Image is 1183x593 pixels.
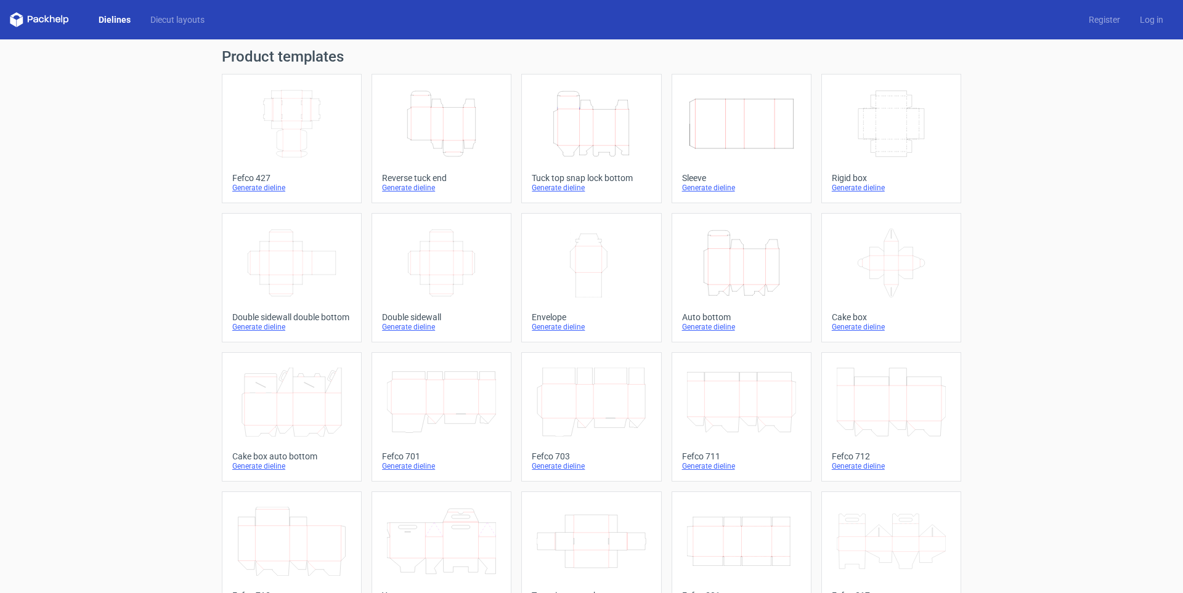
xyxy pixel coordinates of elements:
div: Fefco 427 [232,173,351,183]
div: Generate dieline [532,322,651,332]
div: Generate dieline [832,183,951,193]
div: Generate dieline [382,461,501,471]
div: Double sidewall double bottom [232,312,351,322]
a: Auto bottomGenerate dieline [672,213,811,342]
div: Generate dieline [382,183,501,193]
div: Generate dieline [232,322,351,332]
div: Rigid box [832,173,951,183]
div: Double sidewall [382,312,501,322]
div: Generate dieline [832,322,951,332]
div: Generate dieline [682,183,801,193]
a: Rigid boxGenerate dieline [821,74,961,203]
a: Reverse tuck endGenerate dieline [372,74,511,203]
a: Fefco 427Generate dieline [222,74,362,203]
div: Generate dieline [532,461,651,471]
div: Fefco 712 [832,451,951,461]
a: Fefco 712Generate dieline [821,352,961,482]
a: Cake boxGenerate dieline [821,213,961,342]
div: Auto bottom [682,312,801,322]
div: Cake box [832,312,951,322]
div: Fefco 711 [682,451,801,461]
a: Tuck top snap lock bottomGenerate dieline [521,74,661,203]
div: Generate dieline [682,322,801,332]
a: Register [1079,14,1130,26]
a: Cake box auto bottomGenerate dieline [222,352,362,482]
div: Envelope [532,312,651,322]
div: Reverse tuck end [382,173,501,183]
a: Fefco 711Generate dieline [672,352,811,482]
a: Fefco 701Generate dieline [372,352,511,482]
a: Double sidewall double bottomGenerate dieline [222,213,362,342]
div: Generate dieline [382,322,501,332]
div: Generate dieline [532,183,651,193]
a: EnvelopeGenerate dieline [521,213,661,342]
div: Cake box auto bottom [232,451,351,461]
h1: Product templates [222,49,961,64]
div: Generate dieline [232,461,351,471]
a: Dielines [89,14,140,26]
div: Sleeve [682,173,801,183]
div: Fefco 701 [382,451,501,461]
div: Generate dieline [232,183,351,193]
a: Diecut layouts [140,14,214,26]
a: Double sidewallGenerate dieline [372,213,511,342]
div: Tuck top snap lock bottom [532,173,651,183]
div: Generate dieline [832,461,951,471]
a: SleeveGenerate dieline [672,74,811,203]
div: Fefco 703 [532,451,651,461]
a: Fefco 703Generate dieline [521,352,661,482]
a: Log in [1130,14,1173,26]
div: Generate dieline [682,461,801,471]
